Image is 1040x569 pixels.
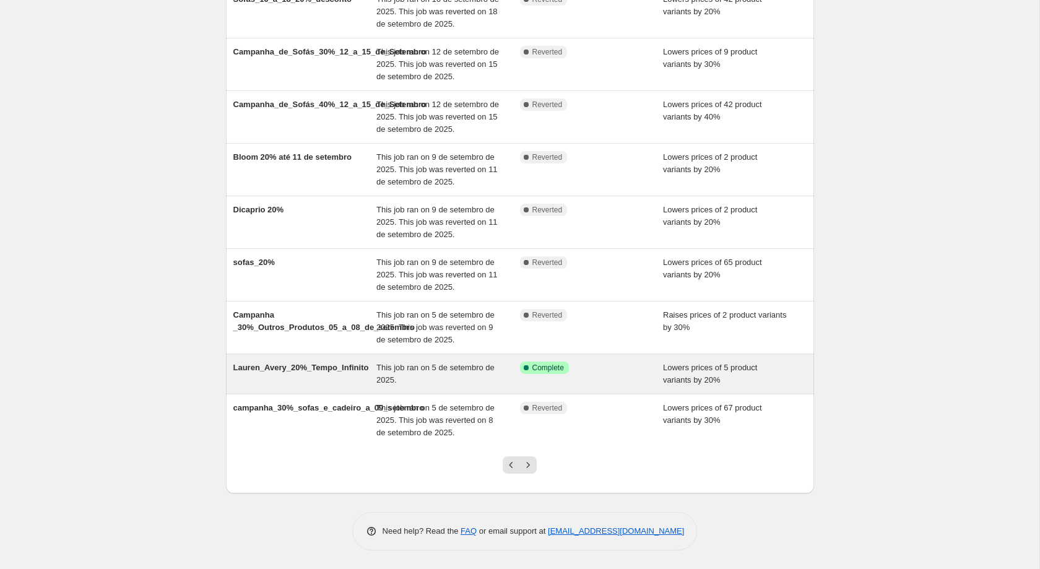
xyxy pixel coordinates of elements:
[461,526,477,536] a: FAQ
[663,152,757,174] span: Lowers prices of 2 product variants by 20%
[532,100,563,110] span: Reverted
[532,403,563,413] span: Reverted
[233,205,284,214] span: Dicaprio 20%
[663,310,786,332] span: Raises prices of 2 product variants by 30%
[503,456,520,474] button: Previous
[532,47,563,57] span: Reverted
[376,100,499,134] span: This job ran on 12 de setembro de 2025. This job was reverted on 15 de setembro de 2025.
[383,526,461,536] span: Need help? Read the
[663,403,762,425] span: Lowers prices of 67 product variants by 30%
[663,258,762,279] span: Lowers prices of 65 product variants by 20%
[663,100,762,121] span: Lowers prices of 42 product variants by 40%
[663,363,757,384] span: Lowers prices of 5 product variants by 20%
[519,456,537,474] button: Next
[233,310,415,332] span: Campanha _30%_Outros_Produtos_05_a_08_de_setembro
[233,152,352,162] span: Bloom 20% até 11 de setembro
[663,205,757,227] span: Lowers prices of 2 product variants by 20%
[663,47,757,69] span: Lowers prices of 9 product variants by 30%
[233,258,275,267] span: sofas_20%
[233,47,427,56] span: Campanha_de_Sofás_30%_12_a_15_de_Setembro
[233,363,369,372] span: Lauren_Avery_20%_Tempo_Infinito
[376,47,499,81] span: This job ran on 12 de setembro de 2025. This job was reverted on 15 de setembro de 2025.
[532,310,563,320] span: Reverted
[376,310,495,344] span: This job ran on 5 de setembro de 2025. This job was reverted on 9 de setembro de 2025.
[532,152,563,162] span: Reverted
[532,258,563,267] span: Reverted
[376,152,498,186] span: This job ran on 9 de setembro de 2025. This job was reverted on 11 de setembro de 2025.
[532,363,564,373] span: Complete
[532,205,563,215] span: Reverted
[548,526,684,536] a: [EMAIL_ADDRESS][DOMAIN_NAME]
[233,100,427,109] span: Campanha_de_Sofás_40%_12_a_15_de_Setembro
[233,403,425,412] span: campanha_30%_sofas_e_cadeiro_a_09_setembro
[376,403,495,437] span: This job ran on 5 de setembro de 2025. This job was reverted on 8 de setembro de 2025.
[477,526,548,536] span: or email support at
[376,205,498,239] span: This job ran on 9 de setembro de 2025. This job was reverted on 11 de setembro de 2025.
[376,258,498,292] span: This job ran on 9 de setembro de 2025. This job was reverted on 11 de setembro de 2025.
[376,363,495,384] span: This job ran on 5 de setembro de 2025.
[503,456,537,474] nav: Pagination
